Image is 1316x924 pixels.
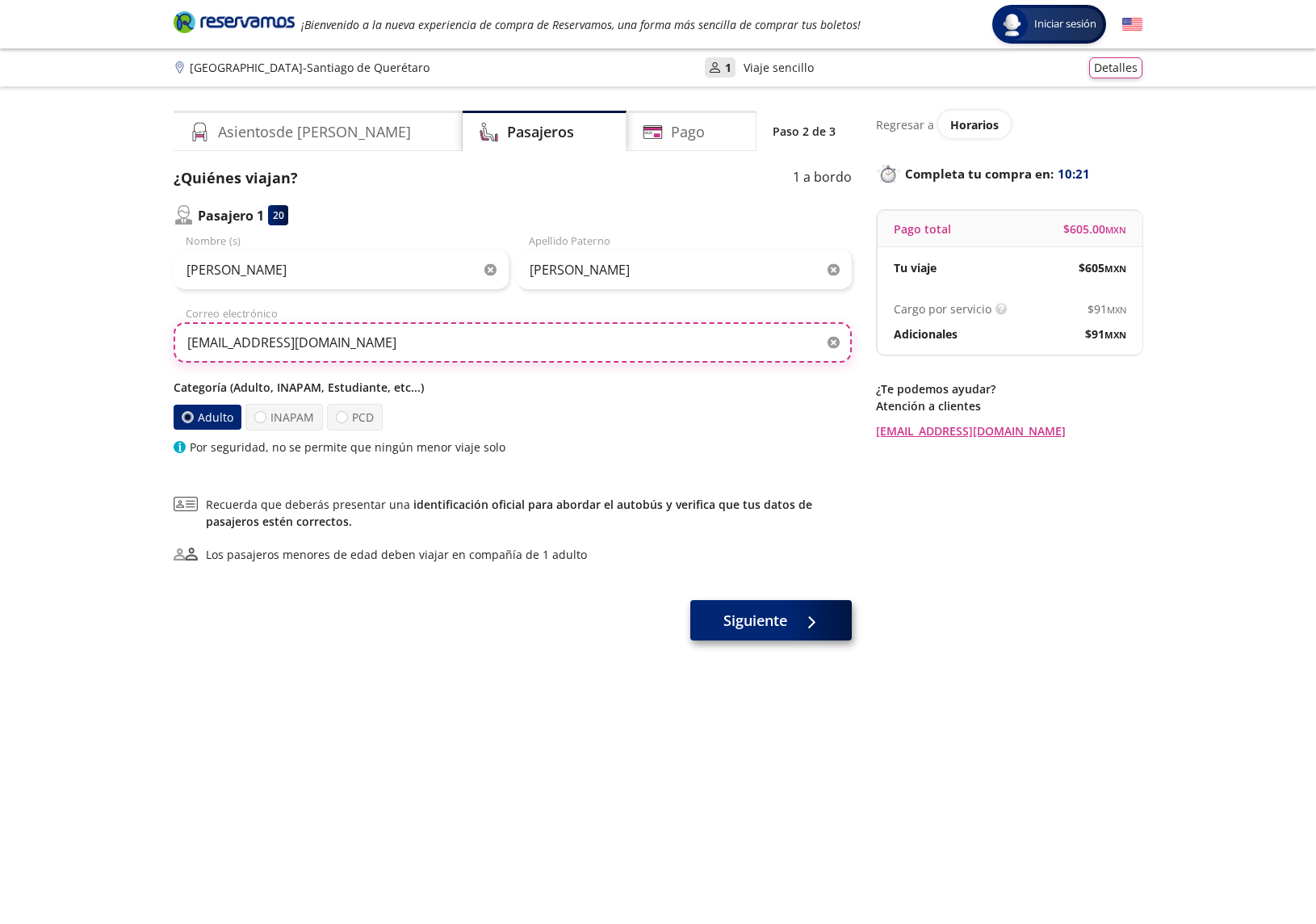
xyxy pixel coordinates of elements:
[206,497,812,529] a: identificación oficial para abordar el autobús y verifica que tus datos de pasajeros estén correc...
[206,496,852,530] span: Recuerda que deberás presentar una
[190,439,505,456] p: Por seguridad, no se permite que ningún menor viaje solo
[1107,304,1126,316] small: MXN
[174,405,242,430] label: Adulto
[245,404,323,430] label: INAPAM
[1058,165,1090,183] span: 10:21
[950,117,999,132] span: Horarios
[876,116,934,133] p: Regresar a
[327,404,383,430] label: PCD
[876,380,1142,397] p: ¿Te podemos ayudar?
[876,111,1142,138] div: Regresar a ver horarios
[174,250,509,290] input: Nombre (s)
[690,600,852,640] button: Siguiente
[876,397,1142,414] p: Atención a clientes
[894,300,991,317] p: Cargo por servicio
[894,325,958,342] p: Adicionales
[268,205,288,225] div: 20
[876,162,1142,185] p: Completa tu compra en :
[218,121,411,143] h4: Asientos de [PERSON_NAME]
[1104,262,1126,275] small: MXN
[1105,224,1126,236] small: MXN
[190,59,430,76] p: [GEOGRAPHIC_DATA] - Santiago de Querétaro
[1063,220,1126,237] span: $ 605.00
[671,121,705,143] h4: Pago
[174,167,298,189] p: ¿Quiénes viajan?
[1104,329,1126,341] small: MXN
[517,250,852,290] input: Apellido Paterno
[1088,300,1126,317] span: $ 91
[1089,57,1142,78] button: Detalles
[1122,15,1142,35] button: English
[876,422,1142,439] a: [EMAIL_ADDRESS][DOMAIN_NAME]
[725,59,731,76] p: 1
[894,220,951,237] p: Pago total
[744,59,814,76] p: Viaje sencillo
[723,610,787,632] span: Siguiente
[1079,259,1126,276] span: $ 605
[507,121,574,143] h4: Pasajeros
[1028,16,1103,32] span: Iniciar sesión
[1085,325,1126,342] span: $ 91
[301,17,861,32] em: ¡Bienvenido a la nueva experiencia de compra de Reservamos, una forma más sencilla de comprar tus...
[174,379,852,396] p: Categoría (Adulto, INAPAM, Estudiante, etc...)
[174,10,295,39] a: Brand Logo
[198,206,264,225] p: Pasajero 1
[773,123,836,140] p: Paso 2 de 3
[174,322,852,363] input: Correo electrónico
[894,259,937,276] p: Tu viaje
[793,167,852,189] p: 1 a bordo
[206,546,587,563] div: Los pasajeros menores de edad deben viajar en compañía de 1 adulto
[174,10,295,34] i: Brand Logo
